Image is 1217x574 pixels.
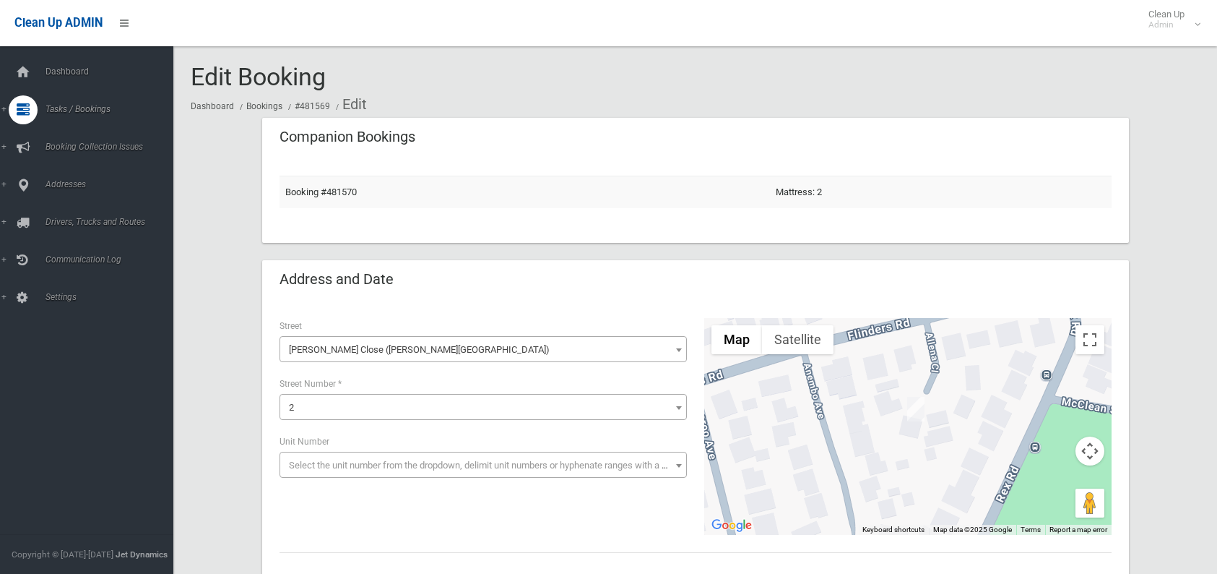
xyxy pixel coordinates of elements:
[708,516,755,535] img: Google
[280,336,687,362] span: Allena Close (GEORGES HALL 2198)
[1075,325,1104,354] button: Toggle fullscreen view
[41,217,184,227] span: Drivers, Trucks and Routes
[1148,20,1184,30] small: Admin
[1075,489,1104,518] button: Drag Pegman onto the map to open Street View
[1141,9,1199,30] span: Clean Up
[770,176,1112,208] td: Mattress: 2
[289,460,693,471] span: Select the unit number from the dropdown, delimit unit numbers or hyphenate ranges with a comma
[262,265,411,294] header: Address and Date
[262,123,433,151] header: Companion Bookings
[283,340,683,360] span: Allena Close (GEORGES HALL 2198)
[907,397,924,421] div: 2 Allena Close, GEORGES HALL NSW 2198
[283,398,683,418] span: 2
[1075,437,1104,466] button: Map camera controls
[289,402,294,413] span: 2
[116,549,168,560] strong: Jet Dynamics
[295,101,330,111] a: #481569
[332,91,367,118] li: Edit
[708,516,755,535] a: Open this area in Google Maps (opens a new window)
[285,187,357,197] a: Booking #481570
[1049,526,1107,534] a: Report a map error
[246,101,282,111] a: Bookings
[762,325,833,354] button: Show satellite imagery
[711,325,762,354] button: Show street map
[12,549,113,560] span: Copyright © [DATE]-[DATE]
[1021,526,1041,534] a: Terms (opens in new tab)
[41,254,184,265] span: Communication Log
[41,142,184,152] span: Booking Collection Issues
[280,394,687,420] span: 2
[862,525,924,535] button: Keyboard shortcuts
[14,16,103,30] span: Clean Up ADMIN
[41,104,184,114] span: Tasks / Bookings
[191,62,326,91] span: Edit Booking
[41,179,184,189] span: Addresses
[191,101,234,111] a: Dashboard
[933,526,1012,534] span: Map data ©2025 Google
[41,67,184,77] span: Dashboard
[41,292,184,302] span: Settings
